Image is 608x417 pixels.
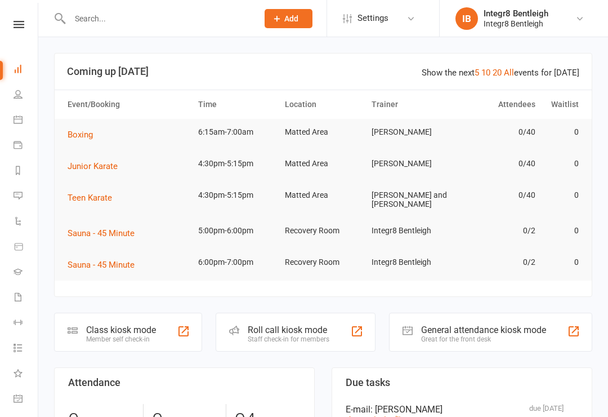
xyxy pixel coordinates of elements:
[280,119,366,145] td: Matted Area
[68,130,93,140] span: Boxing
[280,150,366,177] td: Matted Area
[540,249,584,276] td: 0
[68,128,101,141] button: Boxing
[366,119,453,145] td: [PERSON_NAME]
[14,235,39,260] a: Product Sales
[265,9,312,28] button: Add
[421,335,546,343] div: Great for the front desk
[248,325,329,335] div: Roll call kiosk mode
[453,119,540,145] td: 0/40
[366,218,453,244] td: Integr8 Bentleigh
[68,228,135,238] span: Sauna - 45 Minute
[193,90,280,119] th: Time
[68,161,118,171] span: Junior Karate
[540,119,584,145] td: 0
[14,57,39,83] a: Dashboard
[14,159,39,184] a: Reports
[366,249,453,276] td: Integr8 Bentleigh
[280,218,366,244] td: Recovery Room
[366,90,453,119] th: Trainer
[62,90,193,119] th: Event/Booking
[366,182,453,218] td: [PERSON_NAME] and [PERSON_NAME]
[280,249,366,276] td: Recovery Room
[14,83,39,108] a: People
[453,90,540,119] th: Attendees
[346,377,578,388] h3: Due tasks
[68,258,142,272] button: Sauna - 45 Minute
[540,90,584,119] th: Waitlist
[484,8,548,19] div: Integr8 Bentleigh
[421,325,546,335] div: General attendance kiosk mode
[193,119,280,145] td: 6:15am-7:00am
[68,260,135,270] span: Sauna - 45 Minute
[346,404,578,415] div: E-mail
[453,249,540,276] td: 0/2
[68,191,120,205] button: Teen Karate
[86,335,156,343] div: Member self check-in
[193,218,280,244] td: 5:00pm-6:00pm
[481,68,490,78] a: 10
[68,377,301,388] h3: Attendance
[504,68,514,78] a: All
[357,6,388,31] span: Settings
[370,404,442,415] span: : [PERSON_NAME]
[475,68,479,78] a: 5
[14,362,39,387] a: What's New
[484,19,548,29] div: Integr8 Bentleigh
[67,66,579,77] h3: Coming up [DATE]
[453,218,540,244] td: 0/2
[540,182,584,208] td: 0
[193,182,280,208] td: 4:30pm-5:15pm
[14,134,39,159] a: Payments
[366,150,453,177] td: [PERSON_NAME]
[280,182,366,208] td: Matted Area
[68,227,142,240] button: Sauna - 45 Minute
[193,249,280,276] td: 6:00pm-7:00pm
[193,150,280,177] td: 4:30pm-5:15pm
[66,11,250,26] input: Search...
[453,182,540,208] td: 0/40
[540,150,584,177] td: 0
[455,7,478,30] div: IB
[422,66,579,79] div: Show the next events for [DATE]
[493,68,502,78] a: 20
[280,90,366,119] th: Location
[86,325,156,335] div: Class kiosk mode
[14,387,39,412] a: General attendance kiosk mode
[68,159,126,173] button: Junior Karate
[248,335,329,343] div: Staff check-in for members
[540,218,584,244] td: 0
[14,108,39,134] a: Calendar
[453,150,540,177] td: 0/40
[68,193,112,203] span: Teen Karate
[284,14,298,23] span: Add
